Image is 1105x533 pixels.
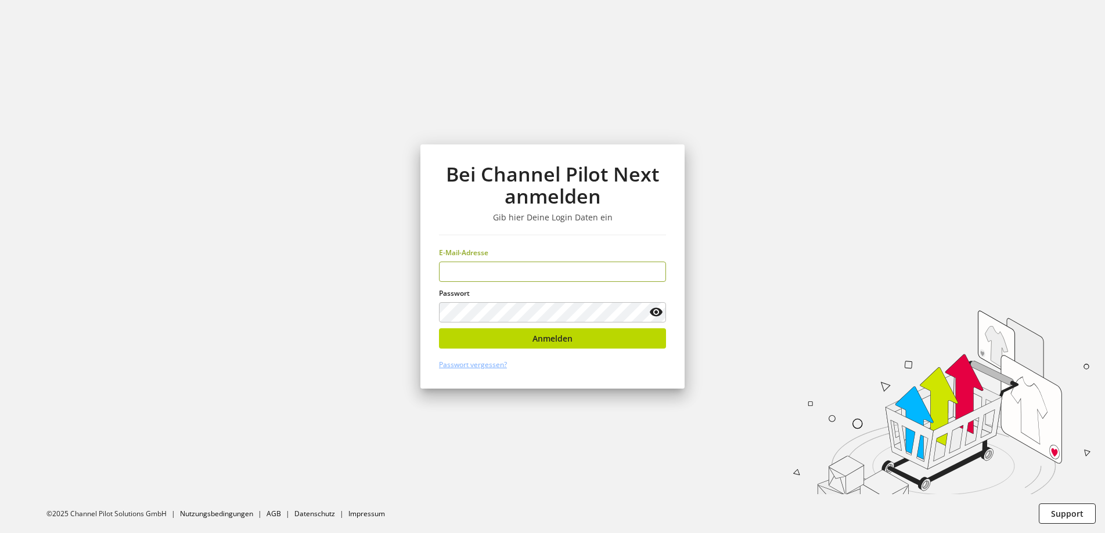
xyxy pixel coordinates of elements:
a: Datenschutz [294,509,335,519]
span: Passwort [439,288,470,298]
h3: Gib hier Deine Login Daten ein [439,212,666,223]
a: Passwort vergessen? [439,360,507,369]
span: Support [1051,507,1084,520]
a: Nutzungsbedingungen [180,509,253,519]
a: Impressum [348,509,385,519]
span: E-Mail-Adresse [439,248,488,258]
span: Anmelden [532,332,573,345]
button: Anmelden [439,328,666,349]
a: AGB [267,509,281,519]
button: Support [1039,503,1096,524]
h1: Bei Channel Pilot Next anmelden [439,163,666,208]
li: ©2025 Channel Pilot Solutions GmbH [46,509,180,519]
